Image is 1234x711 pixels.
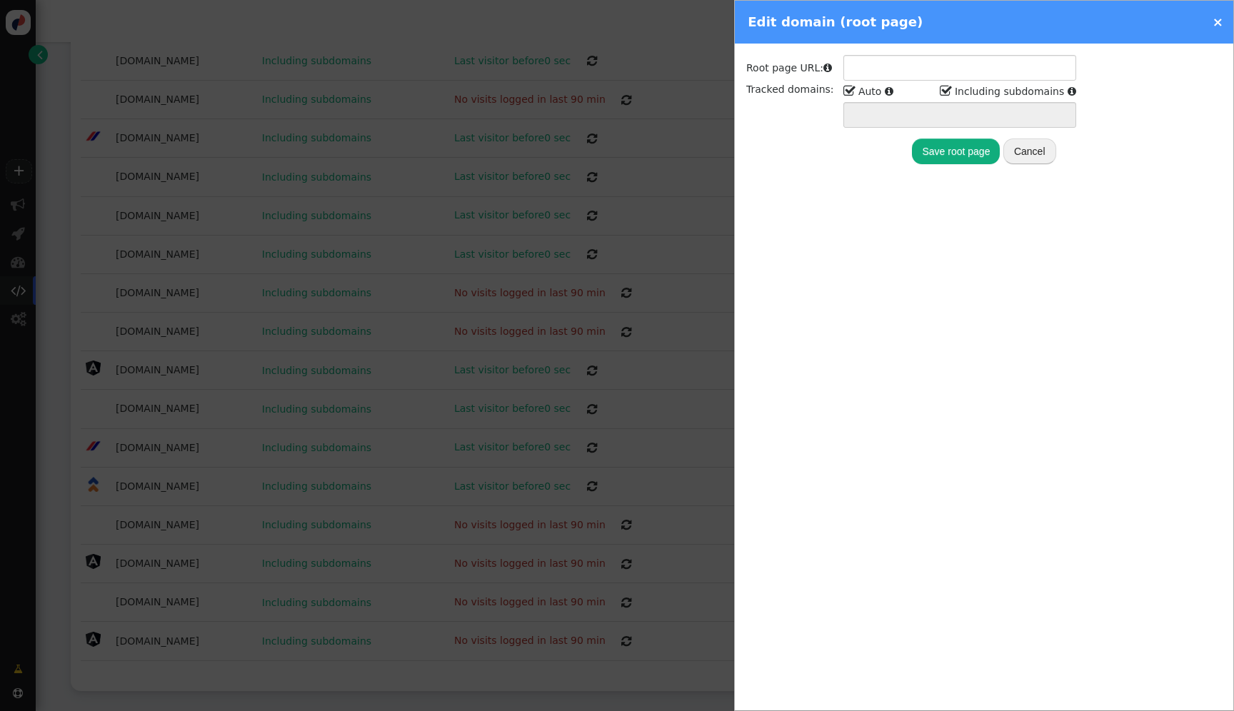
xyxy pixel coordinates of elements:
label: Auto [843,86,882,97]
button: Cancel [1003,138,1056,164]
span:  [1068,86,1076,96]
label: Including subdomains [940,86,1064,97]
span:  [940,81,953,101]
a: × [1213,14,1223,29]
td: Tracked domains: [746,82,842,128]
button: Save root page [912,138,1000,164]
span:  [885,86,893,96]
span:  [843,81,856,101]
td: Root page URL: [746,55,842,81]
span:  [823,63,832,73]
